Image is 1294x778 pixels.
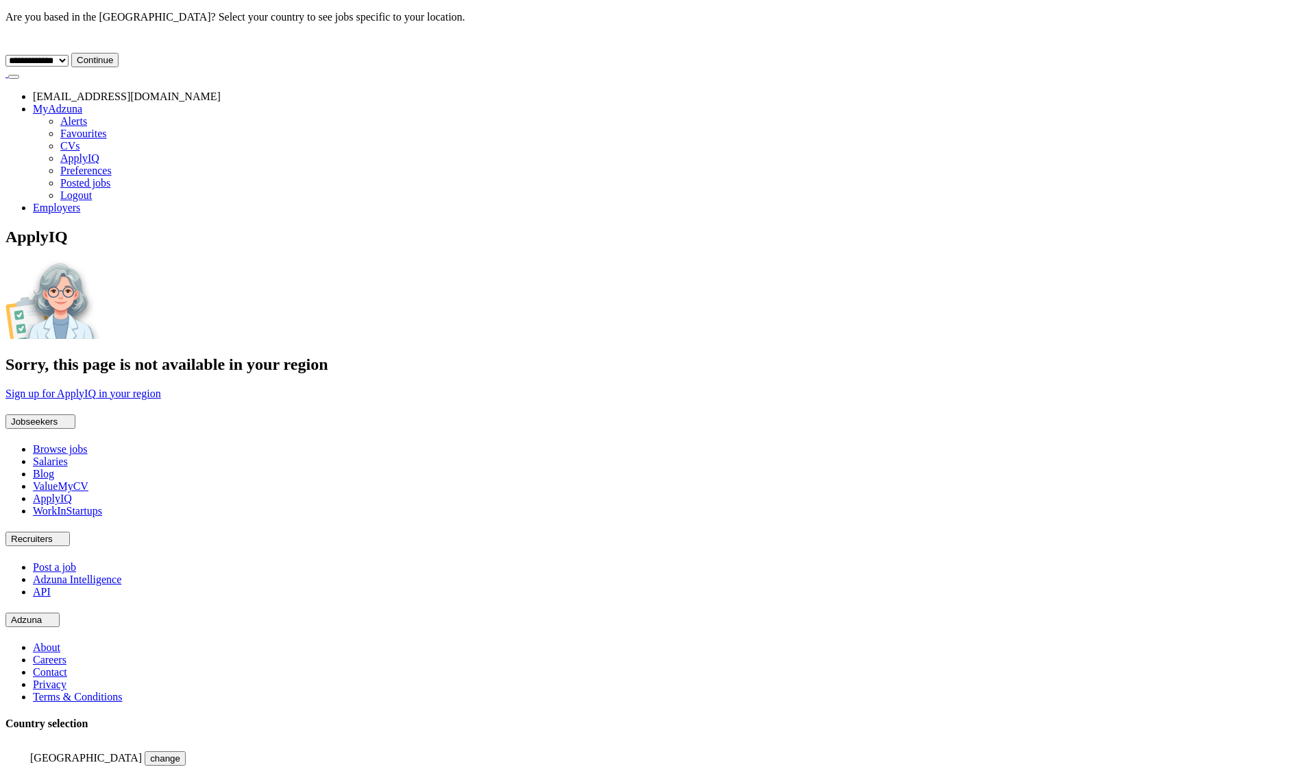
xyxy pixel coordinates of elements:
a: Salaries [33,456,68,467]
img: toggle icon [55,536,64,542]
a: Adzuna Intelligence [33,574,121,585]
h2: Sorry, this page is not available in your region [5,355,1289,374]
span: Adzuna [11,615,42,625]
a: Post a job [33,561,76,573]
a: API [33,586,51,598]
span: Jobseekers [11,416,58,427]
a: Contact [33,666,67,678]
a: ValueMyCV [33,480,88,492]
span: Recruiters [11,534,53,544]
button: Toggle main navigation menu [8,75,19,79]
img: toggle icon [45,617,54,623]
button: Continue [71,53,119,67]
span: [GEOGRAPHIC_DATA] [30,752,142,764]
a: Alerts [60,115,87,127]
img: UK flag [5,745,27,762]
img: icon_close_no_bg.svg [121,34,150,63]
a: MyAdzuna [33,103,82,115]
p: Are you based in the [GEOGRAPHIC_DATA]? Select your country to see jobs specific to your location. [5,11,1289,23]
li: [EMAIL_ADDRESS][DOMAIN_NAME] [33,91,1289,103]
a: Privacy [33,679,66,690]
a: ApplyIQ [33,493,72,504]
a: About [33,641,60,653]
h1: ApplyIQ [5,228,1289,246]
img: toggle icon [60,419,70,425]
button: change [145,751,186,766]
a: WorkInStartups [33,505,102,517]
a: CVs [60,140,80,152]
a: Posted jobs [60,177,110,189]
a: Careers [33,654,66,665]
a: Employers [33,202,80,213]
a: Browse jobs [33,443,88,455]
a: Terms & Conditions [33,691,122,703]
h4: Country selection [5,718,1289,730]
a: Blog [33,468,54,480]
a: ApplyIQ [60,152,99,164]
a: Logout [60,189,92,201]
a: Preferences [60,165,112,176]
a: Sign up for ApplyIQ in your region [5,388,161,399]
a: Favourites [60,128,107,139]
